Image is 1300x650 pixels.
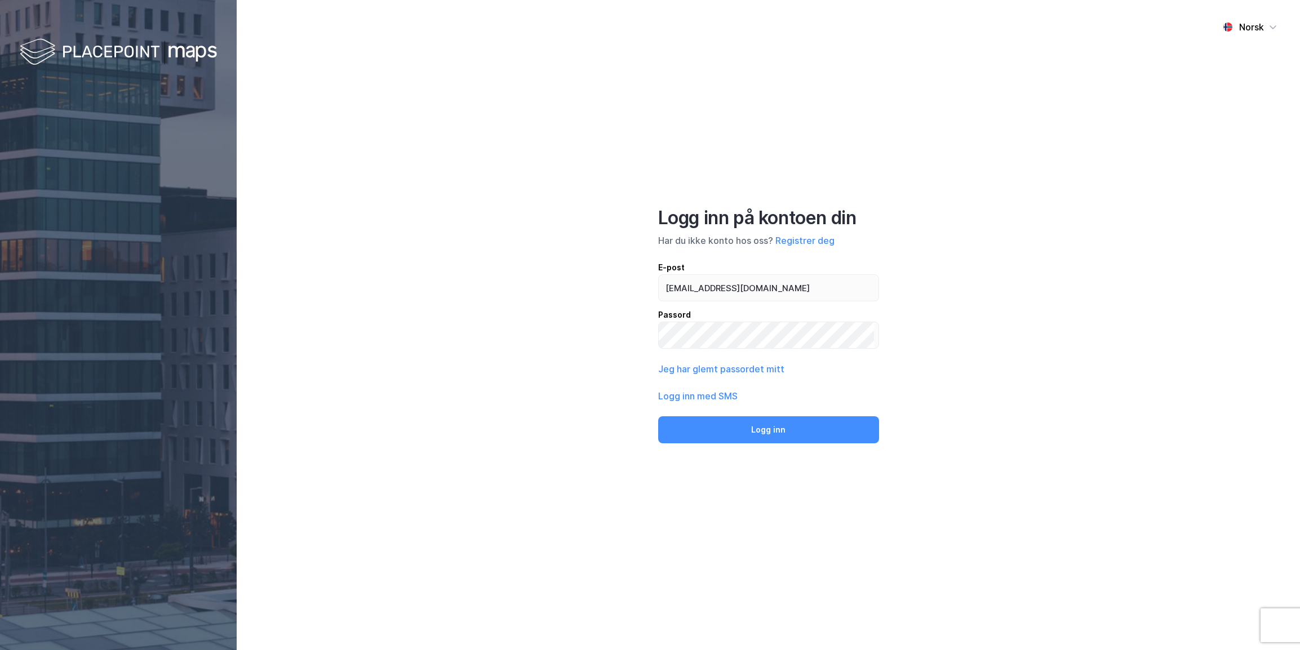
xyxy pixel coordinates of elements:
iframe: Chat Widget [1244,596,1300,650]
div: E-post [658,261,879,274]
button: Logg inn [658,416,879,443]
div: Norsk [1239,20,1264,34]
div: Passord [658,308,879,322]
button: Registrer deg [775,234,835,247]
img: logo-white.f07954bde2210d2a523dddb988cd2aa7.svg [20,36,217,69]
button: Jeg har glemt passordet mitt [658,362,784,376]
div: Logg inn på kontoen din [658,207,879,229]
div: Har du ikke konto hos oss? [658,234,879,247]
button: Logg inn med SMS [658,389,738,403]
